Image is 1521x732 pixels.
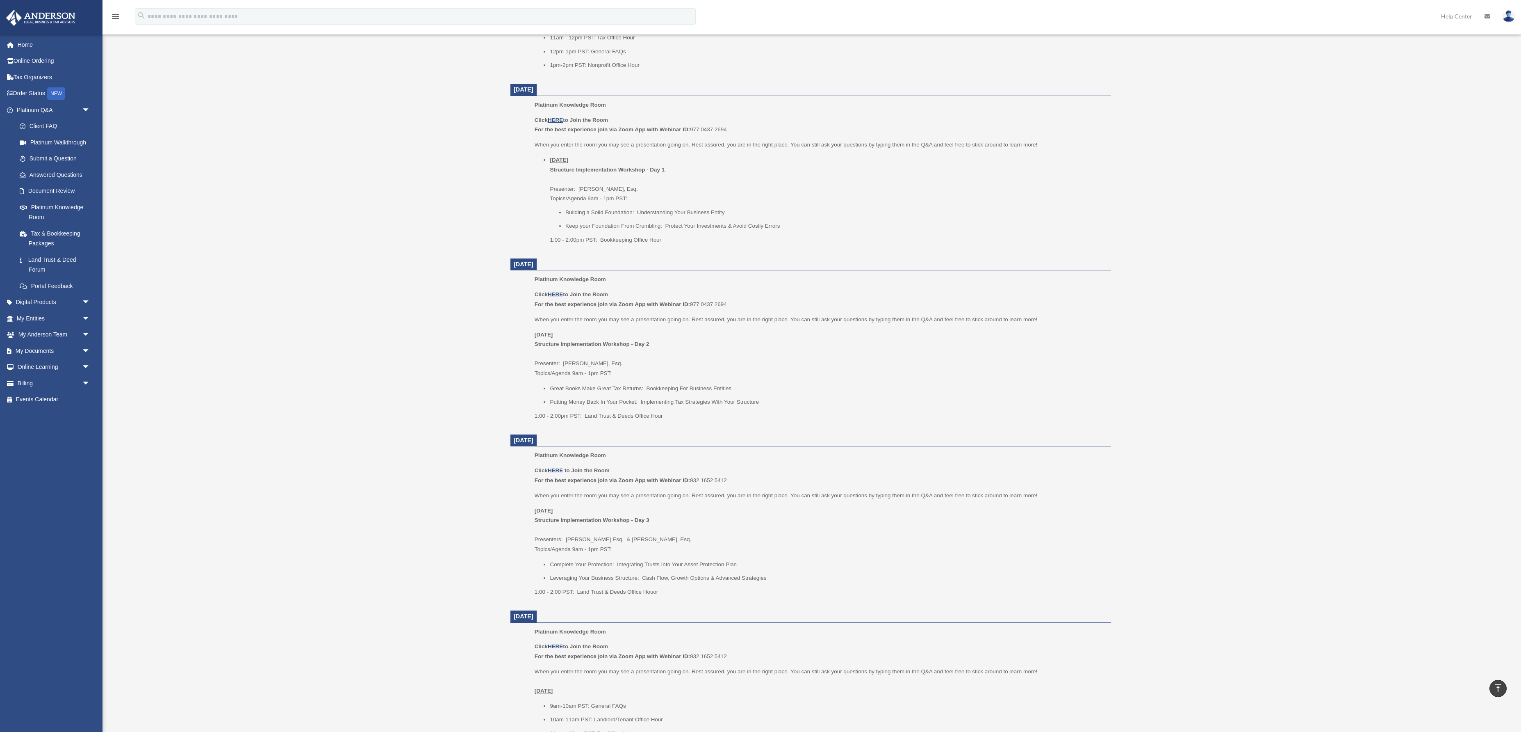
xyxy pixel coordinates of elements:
[111,11,121,21] i: menu
[550,155,1105,245] li: Presenter: [PERSON_NAME], Esq. Topics/Agenda 9am - 1pm PST:
[1493,683,1503,693] i: vertical_align_top
[514,86,533,93] span: [DATE]
[565,467,610,474] b: to Join the Room
[11,167,102,183] a: Answered Questions
[550,573,1105,583] li: Leveraging Your Business Structure: Cash Flow, Growth Options & Advanced Strategies
[535,332,553,338] u: [DATE]
[6,310,102,327] a: My Entitiesarrow_drop_down
[535,508,553,514] u: [DATE]
[137,11,146,20] i: search
[514,261,533,268] span: [DATE]
[550,47,1105,57] li: 12pm-1pm PST: General FAQs
[535,643,608,650] b: Click to Join the Room
[82,327,98,343] span: arrow_drop_down
[548,643,563,650] a: HERE
[6,327,102,343] a: My Anderson Teamarrow_drop_down
[550,715,1105,725] li: 10am-11am PST: Landlord/Tenant Office Hour
[565,221,1105,231] li: Keep your Foundation From Crumbling: Protect Your Investments & Avoid Costly Errors
[514,613,533,620] span: [DATE]
[548,467,563,474] a: HERE
[47,87,65,100] div: NEW
[565,208,1105,217] li: Building a Solid Foundation: Understanding Your Business Entity
[11,278,102,294] a: Portal Feedback
[6,85,102,102] a: Order StatusNEW
[535,276,606,282] span: Platinum Knowledge Room
[11,151,102,167] a: Submit a Question
[6,37,102,53] a: Home
[6,391,102,408] a: Events Calendar
[550,384,1105,393] li: Great Books Make Great Tax Returns: Bookkeeping For Business Entities
[535,115,1105,135] p: 977 0437 2694
[535,653,690,659] b: For the best experience join via Zoom App with Webinar ID:
[550,235,1105,245] p: 1:00 - 2:00pm PST: Bookkeeping Office Hour
[548,291,563,297] a: HERE
[82,359,98,376] span: arrow_drop_down
[550,157,568,163] u: [DATE]
[6,102,102,118] a: Platinum Q&Aarrow_drop_down
[111,14,121,21] a: menu
[4,10,78,26] img: Anderson Advisors Platinum Portal
[82,375,98,392] span: arrow_drop_down
[6,69,102,85] a: Tax Organizers
[535,341,649,347] b: Structure Implementation Workshop - Day 2
[6,53,102,69] a: Online Ordering
[535,126,690,133] b: For the best experience join via Zoom App with Webinar ID:
[550,701,1105,711] li: 9am-10am PST: General FAQs
[82,294,98,311] span: arrow_drop_down
[535,466,1105,485] p: 932 1652 5412
[550,560,1105,570] li: Complete Your Protection: Integrating Trusts Into Your Asset Protection Plan
[6,343,102,359] a: My Documentsarrow_drop_down
[514,437,533,444] span: [DATE]
[535,587,1105,597] p: 1:00 - 2:00 PST: Land Trust & Deeds Office Houor
[535,667,1105,696] p: When you enter the room you may see a presentation going on. Rest assured, you are in the right p...
[535,140,1105,150] p: When you enter the room you may see a presentation going on. Rest assured, you are in the right p...
[550,60,1105,70] li: 1pm-2pm PST: Nonprofit Office Hour
[1489,680,1507,697] a: vertical_align_top
[11,199,98,225] a: Platinum Knowledge Room
[11,134,102,151] a: Platinum Walkthrough
[535,467,565,474] b: Click
[550,397,1105,407] li: Putting Money Back In Your Pocket: Implementing Tax Strategies With Your Structure
[11,225,102,252] a: Tax & Bookkeeping Packages
[535,452,606,458] span: Platinum Knowledge Room
[11,118,102,135] a: Client FAQ
[535,491,1105,501] p: When you enter the room you may see a presentation going on. Rest assured, you are in the right p...
[1503,10,1515,22] img: User Pic
[550,33,1105,43] li: 11am - 12pm PST: Tax Office Hour
[11,183,102,199] a: Document Review
[535,330,1105,378] p: Presenter: [PERSON_NAME], Esq. Topics/Agenda 9am - 1pm PST:
[82,102,98,119] span: arrow_drop_down
[535,290,1105,309] p: 977 0437 2694
[535,291,608,297] b: Click to Join the Room
[6,294,102,311] a: Digital Productsarrow_drop_down
[535,477,690,483] b: For the best experience join via Zoom App with Webinar ID:
[535,517,649,523] b: Structure Implementation Workshop - Day 3
[535,688,553,694] u: [DATE]
[535,301,690,307] b: For the best experience join via Zoom App with Webinar ID:
[550,167,665,173] b: Structure Implementation Workshop - Day 1
[6,359,102,375] a: Online Learningarrow_drop_down
[6,375,102,391] a: Billingarrow_drop_down
[82,343,98,359] span: arrow_drop_down
[535,315,1105,325] p: When you enter the room you may see a presentation going on. Rest assured, you are in the right p...
[535,642,1105,661] p: 932 1652 5412
[548,117,563,123] a: HERE
[82,310,98,327] span: arrow_drop_down
[11,252,102,278] a: Land Trust & Deed Forum
[535,629,606,635] span: Platinum Knowledge Room
[535,506,1105,554] p: Presenters: [PERSON_NAME] Esq. & [PERSON_NAME], Esq. Topics/Agenda 9am - 1pm PST:
[535,411,1105,421] p: 1:00 - 2:00pm PST: Land Trust & Deeds Office Hour
[535,117,608,123] b: Click to Join the Room
[535,102,606,108] span: Platinum Knowledge Room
